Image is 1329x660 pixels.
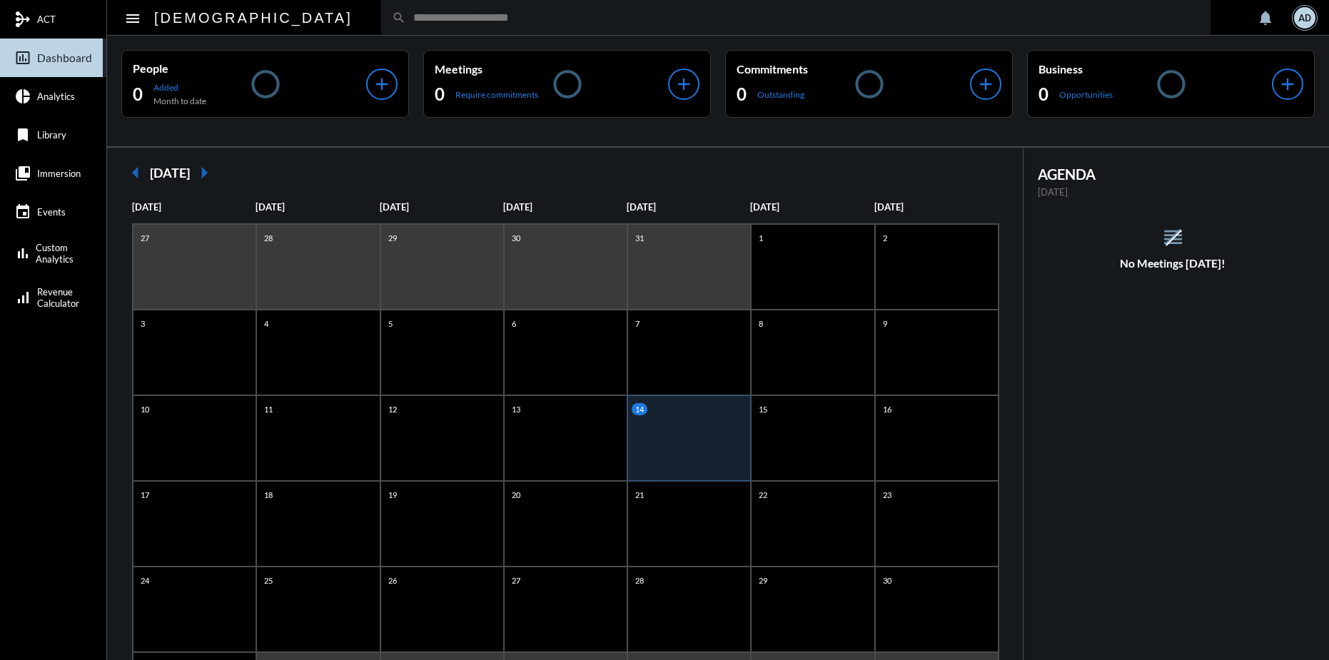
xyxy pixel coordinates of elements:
p: 23 [879,489,895,501]
p: [DATE] [503,201,627,213]
p: 8 [755,318,767,330]
div: AD [1294,7,1315,29]
p: 28 [632,574,647,587]
p: 15 [755,403,771,415]
p: 3 [137,318,148,330]
p: 16 [879,403,895,415]
p: 26 [385,574,400,587]
p: [DATE] [256,201,379,213]
mat-icon: reorder [1161,225,1185,249]
p: 12 [385,403,400,415]
p: 13 [508,403,524,415]
p: 2 [879,232,891,244]
span: Dashboard [37,51,92,64]
p: 1 [755,232,767,244]
p: 17 [137,489,153,501]
mat-icon: insert_chart_outlined [14,49,31,66]
p: [DATE] [627,201,750,213]
p: 28 [261,232,276,244]
p: 7 [632,318,643,330]
span: Library [37,129,66,141]
mat-icon: mediation [14,11,31,28]
p: [DATE] [750,201,874,213]
p: 11 [261,403,276,415]
p: [DATE] [380,201,503,213]
mat-icon: arrow_right [190,158,218,187]
p: 29 [755,574,771,587]
p: 30 [879,574,895,587]
mat-icon: pie_chart [14,88,31,105]
p: 5 [385,318,396,330]
h2: AGENDA [1038,166,1308,183]
mat-icon: arrow_left [121,158,150,187]
mat-icon: collections_bookmark [14,165,31,182]
h2: [DEMOGRAPHIC_DATA] [154,6,353,29]
span: ACT [37,14,56,25]
mat-icon: bookmark [14,126,31,143]
p: 14 [632,403,647,415]
span: Events [37,206,66,218]
h5: No Meetings [DATE]! [1024,257,1322,270]
span: Revenue Calculator [37,286,79,309]
p: [DATE] [874,201,998,213]
span: Analytics [37,91,75,102]
span: Immersion [37,168,81,179]
button: Toggle sidenav [118,4,147,32]
mat-icon: Side nav toggle icon [124,10,141,27]
span: Custom Analytics [36,242,103,265]
mat-icon: notifications [1257,9,1274,26]
p: 22 [755,489,771,501]
p: 9 [879,318,891,330]
mat-icon: event [14,203,31,220]
p: 25 [261,574,276,587]
p: 18 [261,489,276,501]
mat-icon: bar_chart [14,245,30,262]
mat-icon: search [392,11,406,25]
p: 19 [385,489,400,501]
p: 24 [137,574,153,587]
p: 6 [508,318,520,330]
p: 29 [385,232,400,244]
p: 30 [508,232,524,244]
p: 27 [137,232,153,244]
p: 31 [632,232,647,244]
mat-icon: signal_cellular_alt [14,289,31,306]
p: 27 [508,574,524,587]
p: [DATE] [1038,186,1308,198]
p: 10 [137,403,153,415]
p: 21 [632,489,647,501]
p: [DATE] [132,201,256,213]
p: 20 [508,489,524,501]
p: 4 [261,318,272,330]
h2: [DATE] [150,165,190,181]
